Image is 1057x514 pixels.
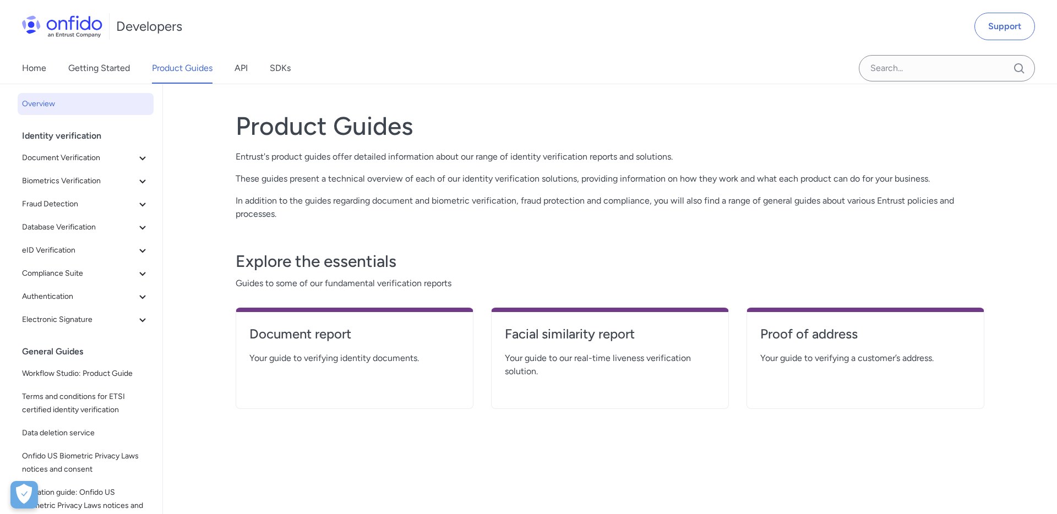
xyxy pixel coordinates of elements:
a: Product Guides [152,53,213,84]
a: Workflow Studio: Product Guide [18,363,154,385]
span: Biometrics Verification [22,174,136,188]
button: eID Verification [18,239,154,261]
a: SDKs [270,53,291,84]
a: Terms and conditions for ETSI certified identity verification [18,386,154,421]
a: Facial similarity report [505,325,715,352]
div: Identity verification [22,125,158,147]
button: Compliance Suite [18,263,154,285]
p: Entrust's product guides offer detailed information about our range of identity verification repo... [236,150,984,163]
span: Your guide to verifying identity documents. [249,352,460,365]
span: Authentication [22,290,136,303]
button: Authentication [18,286,154,308]
span: Electronic Signature [22,313,136,326]
a: Data deletion service [18,422,154,444]
p: In addition to the guides regarding document and biometric verification, fraud protection and com... [236,194,984,221]
span: Onfido US Biometric Privacy Laws notices and consent [22,450,149,476]
a: API [235,53,248,84]
a: Overview [18,93,154,115]
div: General Guides [22,341,158,363]
span: Your guide to verifying a customer’s address. [760,352,971,365]
span: Guides to some of our fundamental verification reports [236,277,984,290]
input: Onfido search input field [859,55,1035,81]
a: Onfido US Biometric Privacy Laws notices and consent [18,445,154,480]
div: Cookie Preferences [10,481,38,508]
h1: Developers [116,18,182,35]
button: Fraud Detection [18,193,154,215]
img: Onfido Logo [22,15,102,37]
span: Terms and conditions for ETSI certified identity verification [22,390,149,417]
h1: Product Guides [236,111,984,141]
button: Database Verification [18,216,154,238]
span: Workflow Studio: Product Guide [22,367,149,380]
p: These guides present a technical overview of each of our identity verification solutions, providi... [236,172,984,185]
span: eID Verification [22,244,136,257]
span: Your guide to our real-time liveness verification solution. [505,352,715,378]
span: Compliance Suite [22,267,136,280]
h4: Facial similarity report [505,325,715,343]
h3: Explore the essentials [236,250,984,272]
h4: Document report [249,325,460,343]
span: Database Verification [22,221,136,234]
a: Document report [249,325,460,352]
a: Proof of address [760,325,971,352]
h4: Proof of address [760,325,971,343]
a: Home [22,53,46,84]
span: Data deletion service [22,426,149,440]
a: Getting Started [68,53,130,84]
span: Document Verification [22,151,136,165]
span: Overview [22,97,149,111]
button: Electronic Signature [18,309,154,331]
button: Open Preferences [10,481,38,508]
button: Biometrics Verification [18,170,154,192]
button: Document Verification [18,147,154,169]
a: Support [974,13,1035,40]
span: Fraud Detection [22,198,136,211]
